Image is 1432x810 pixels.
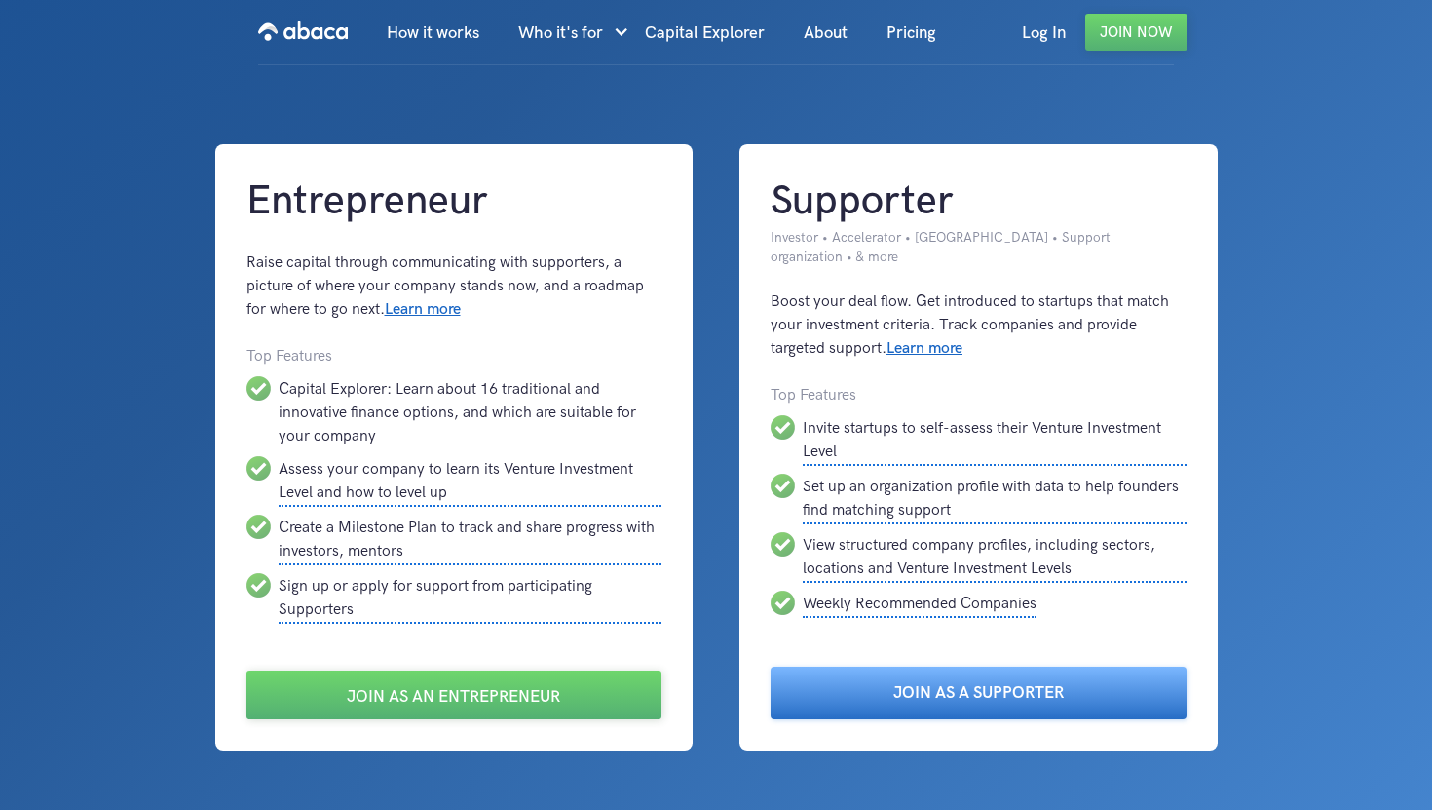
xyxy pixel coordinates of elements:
div: Top Features [771,384,1187,407]
div: Assess your company to learn its Venture Investment Level and how to level up [279,456,662,507]
a: Learn more [886,339,962,358]
a: Learn more [385,300,461,319]
a: Join Now [1085,14,1187,51]
div: Create a Milestone Plan to track and share progress with investors, mentors [279,515,662,565]
img: Abaca logo [258,16,348,47]
div: View structured company profiles, including sectors, locations and Venture Investment Levels [803,532,1187,583]
div: Set up an organization profile with data to help founders find matching support [803,474,1187,524]
h1: Entrepreneur [246,175,662,228]
a: Join as an Entrepreneur [246,671,662,719]
h1: Supporter [771,175,1187,228]
div: Weekly Recommended Companies [803,591,1036,618]
div: Capital Explorer: Learn about 16 traditional and innovative finance options, and which are suitab... [279,376,662,448]
a: Join as a Supporter [771,667,1187,719]
div: Sign up or apply for support from participating Supporters [279,573,662,624]
div: Investor • Accelerator • [GEOGRAPHIC_DATA] • Support organization • & more [771,228,1187,267]
div: Boost your deal flow. Get introduced to startups that match your investment criteria. Track compa... [771,290,1187,361]
div: Raise capital through communicating with supporters, a picture of where your company stands now, ... [246,251,662,322]
div: Invite startups to self-assess their Venture Investment Level [803,415,1187,466]
div: Top Features [246,345,662,368]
